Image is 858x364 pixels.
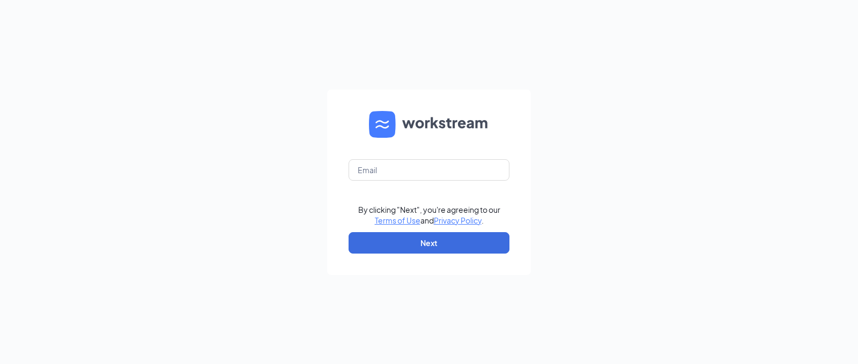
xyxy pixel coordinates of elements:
[375,216,420,225] a: Terms of Use
[349,159,509,181] input: Email
[369,111,489,138] img: WS logo and Workstream text
[349,232,509,254] button: Next
[358,204,500,226] div: By clicking "Next", you're agreeing to our and .
[434,216,482,225] a: Privacy Policy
